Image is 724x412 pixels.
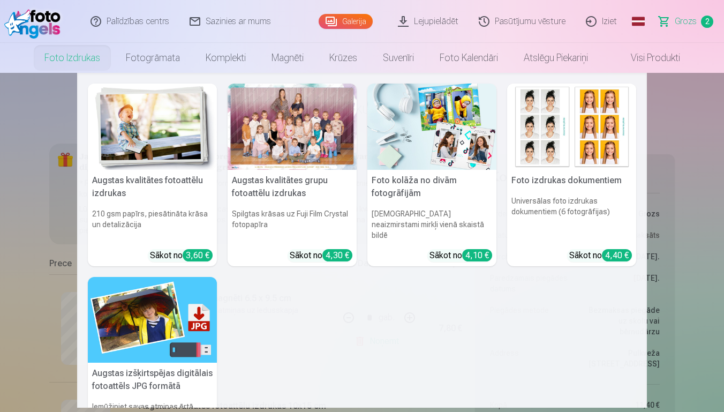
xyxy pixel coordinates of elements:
[88,84,217,266] a: Augstas kvalitātes fotoattēlu izdrukasAugstas kvalitātes fotoattēlu izdrukas210 gsm papīrs, piesā...
[367,170,496,204] h5: Foto kolāža no divām fotogrāfijām
[675,15,697,28] span: Grozs
[88,170,217,204] h5: Augstas kvalitātes fotoattēlu izdrukas
[113,43,193,73] a: Fotogrāmata
[370,43,427,73] a: Suvenīri
[569,249,632,262] div: Sākot no
[88,277,217,363] img: Augstas izšķirtspējas digitālais fotoattēls JPG formātā
[290,249,352,262] div: Sākot no
[322,249,352,261] div: 4,30 €
[228,84,357,266] a: Augstas kvalitātes grupu fotoattēlu izdrukasSpilgtas krāsas uz Fuji Film Crystal fotopapīraSākot ...
[193,43,259,73] a: Komplekti
[601,43,693,73] a: Visi produkti
[507,84,636,266] a: Foto izdrukas dokumentiemFoto izdrukas dokumentiemUniversālas foto izdrukas dokumentiem (6 fotogr...
[507,170,636,191] h5: Foto izdrukas dokumentiem
[367,84,496,266] a: Foto kolāža no divām fotogrāfijāmFoto kolāža no divām fotogrāfijām[DEMOGRAPHIC_DATA] neaizmirstam...
[367,204,496,245] h6: [DEMOGRAPHIC_DATA] neaizmirstami mirkļi vienā skaistā bildē
[88,204,217,245] h6: 210 gsm papīrs, piesātināta krāsa un detalizācija
[228,170,357,204] h5: Augstas kvalitātes grupu fotoattēlu izdrukas
[183,249,213,261] div: 3,60 €
[367,84,496,170] img: Foto kolāža no divām fotogrāfijām
[259,43,316,73] a: Magnēti
[4,4,66,39] img: /fa1
[427,43,511,73] a: Foto kalendāri
[507,84,636,170] img: Foto izdrukas dokumentiem
[507,191,636,245] h6: Universālas foto izdrukas dokumentiem (6 fotogrāfijas)
[429,249,492,262] div: Sākot no
[511,43,601,73] a: Atslēgu piekariņi
[462,249,492,261] div: 4,10 €
[150,249,213,262] div: Sākot no
[228,204,357,245] h6: Spilgtas krāsas uz Fuji Film Crystal fotopapīra
[319,14,373,29] a: Galerija
[701,16,713,28] span: 2
[316,43,370,73] a: Krūzes
[88,363,217,397] h5: Augstas izšķirtspējas digitālais fotoattēls JPG formātā
[88,84,217,170] img: Augstas kvalitātes fotoattēlu izdrukas
[32,43,113,73] a: Foto izdrukas
[602,249,632,261] div: 4,40 €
